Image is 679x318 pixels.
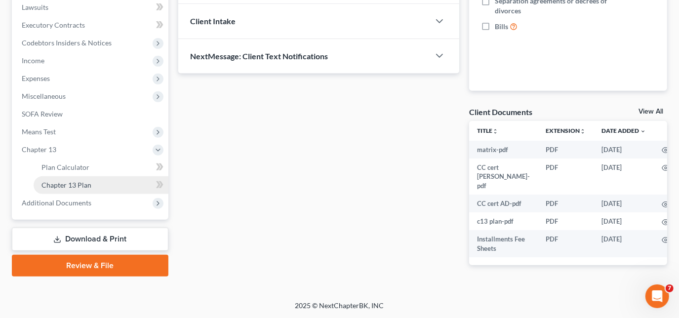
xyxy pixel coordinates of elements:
[580,128,586,134] i: unfold_more
[22,110,63,118] span: SOFA Review
[469,107,532,117] div: Client Documents
[82,252,116,259] span: Messages
[594,141,654,159] td: [DATE]
[14,163,183,183] button: Search for help
[639,108,663,115] a: View All
[124,16,144,36] img: Profile image for James
[20,70,178,87] p: Hi there!
[22,92,66,100] span: Miscellaneous
[469,141,538,159] td: matrix-pdf
[170,16,188,34] div: Close
[41,163,89,171] span: Plan Calculator
[190,16,236,26] span: Client Intake
[594,230,654,257] td: [DATE]
[469,195,538,212] td: CC cert AD-pdf
[22,74,50,82] span: Expenses
[22,145,56,154] span: Chapter 13
[106,16,125,36] img: Profile image for Emma
[20,219,165,230] div: Attorney's Disclosure of Compensation
[538,195,594,212] td: PDF
[20,191,165,211] div: Statement of Financial Affairs - Payments Made in the Last 90 days
[22,252,44,259] span: Home
[20,87,178,104] p: How can we help?
[601,127,646,134] a: Date Added expand_more
[538,159,594,195] td: PDF
[477,127,498,134] a: Titleunfold_more
[66,227,131,267] button: Messages
[538,141,594,159] td: PDF
[157,252,172,259] span: Help
[594,159,654,195] td: [DATE]
[495,22,508,32] span: Bills
[22,199,91,207] span: Additional Documents
[20,124,165,135] div: Send us a message
[538,212,594,230] td: PDF
[469,230,538,257] td: Installments Fee Sheets
[34,159,168,176] a: Plan Calculator
[41,181,91,189] span: Chapter 13 Plan
[20,21,86,32] img: logo
[34,176,168,194] a: Chapter 13 Plan
[666,284,674,292] span: 7
[12,228,168,251] a: Download & Print
[640,128,646,134] i: expand_more
[538,230,594,257] td: PDF
[469,159,538,195] td: CC cert [PERSON_NAME]-pdf
[594,195,654,212] td: [DATE]
[12,255,168,277] a: Review & File
[492,128,498,134] i: unfold_more
[22,3,48,11] span: Lawsuits
[645,284,669,308] iframe: Intercom live chat
[22,21,85,29] span: Executory Contracts
[143,16,163,36] img: Profile image for Lindsey
[132,227,198,267] button: Help
[14,187,183,215] div: Statement of Financial Affairs - Payments Made in the Last 90 days
[546,127,586,134] a: Extensionunfold_more
[10,116,188,154] div: Send us a messageWe typically reply in a few hours
[14,16,168,34] a: Executory Contracts
[190,51,328,61] span: NextMessage: Client Text Notifications
[469,212,538,230] td: c13 plan-pdf
[594,212,654,230] td: [DATE]
[22,127,56,136] span: Means Test
[14,215,183,234] div: Attorney's Disclosure of Compensation
[22,39,112,47] span: Codebtors Insiders & Notices
[14,105,168,123] a: SOFA Review
[20,135,165,145] div: We typically reply in a few hours
[20,168,80,178] span: Search for help
[22,56,44,65] span: Income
